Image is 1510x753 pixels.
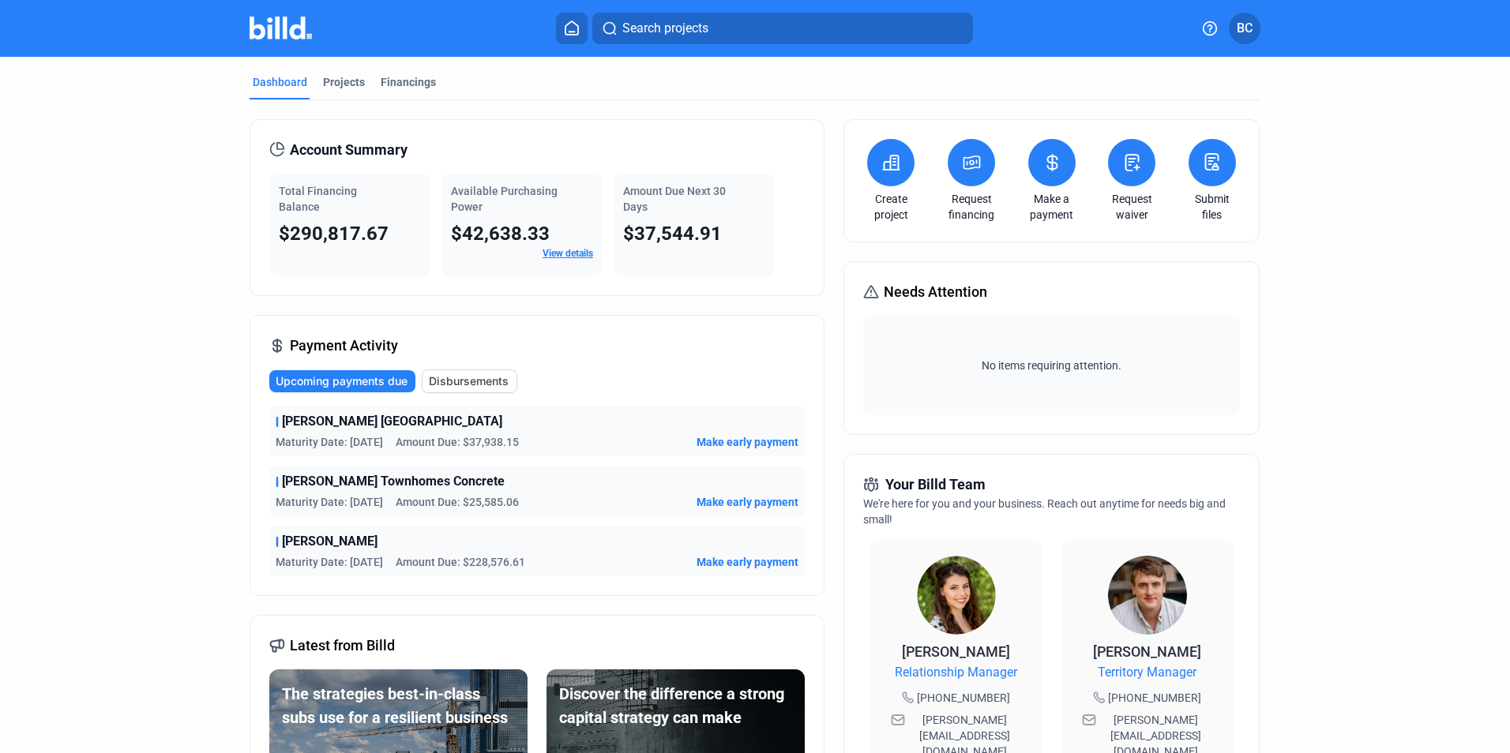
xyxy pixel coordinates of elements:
[381,74,436,90] div: Financings
[697,494,798,510] span: Make early payment
[1108,690,1201,706] span: [PHONE_NUMBER]
[622,19,708,38] span: Search projects
[250,17,312,39] img: Billd Company Logo
[1024,191,1080,223] a: Make a payment
[276,494,383,510] span: Maturity Date: [DATE]
[863,191,918,223] a: Create project
[885,474,986,496] span: Your Billd Team
[559,682,792,729] div: Discover the difference a strong capital strategy can make
[895,663,1017,682] span: Relationship Manager
[282,412,502,431] span: [PERSON_NAME] [GEOGRAPHIC_DATA]
[253,74,307,90] div: Dashboard
[1098,663,1196,682] span: Territory Manager
[1093,643,1201,660] span: [PERSON_NAME]
[1108,556,1187,635] img: Territory Manager
[451,223,550,245] span: $42,638.33
[623,223,722,245] span: $37,544.91
[396,554,525,570] span: Amount Due: $228,576.61
[917,690,1010,706] span: [PHONE_NUMBER]
[863,497,1226,526] span: We're here for you and your business. Reach out anytime for needs big and small!
[276,434,383,450] span: Maturity Date: [DATE]
[279,185,357,213] span: Total Financing Balance
[282,532,377,551] span: [PERSON_NAME]
[290,139,408,161] span: Account Summary
[697,434,798,450] span: Make early payment
[944,191,999,223] a: Request financing
[451,185,558,213] span: Available Purchasing Power
[282,472,505,491] span: [PERSON_NAME] Townhomes Concrete
[279,223,389,245] span: $290,817.67
[870,358,1233,373] span: No items requiring attention.
[697,554,798,570] span: Make early payment
[429,373,509,389] span: Disbursements
[396,434,519,450] span: Amount Due: $37,938.15
[623,185,726,213] span: Amount Due Next 30 Days
[902,643,1010,660] span: [PERSON_NAME]
[543,248,593,259] a: View details
[884,281,987,303] span: Needs Attention
[290,335,398,357] span: Payment Activity
[282,682,515,729] div: The strategies best-in-class subs use for a resilient business
[276,373,408,389] span: Upcoming payments due
[323,74,365,90] div: Projects
[917,556,996,635] img: Relationship Manager
[1185,191,1240,223] a: Submit files
[1104,191,1159,223] a: Request waiver
[1237,19,1253,38] span: BC
[396,494,519,510] span: Amount Due: $25,585.06
[276,554,383,570] span: Maturity Date: [DATE]
[290,635,395,657] span: Latest from Billd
